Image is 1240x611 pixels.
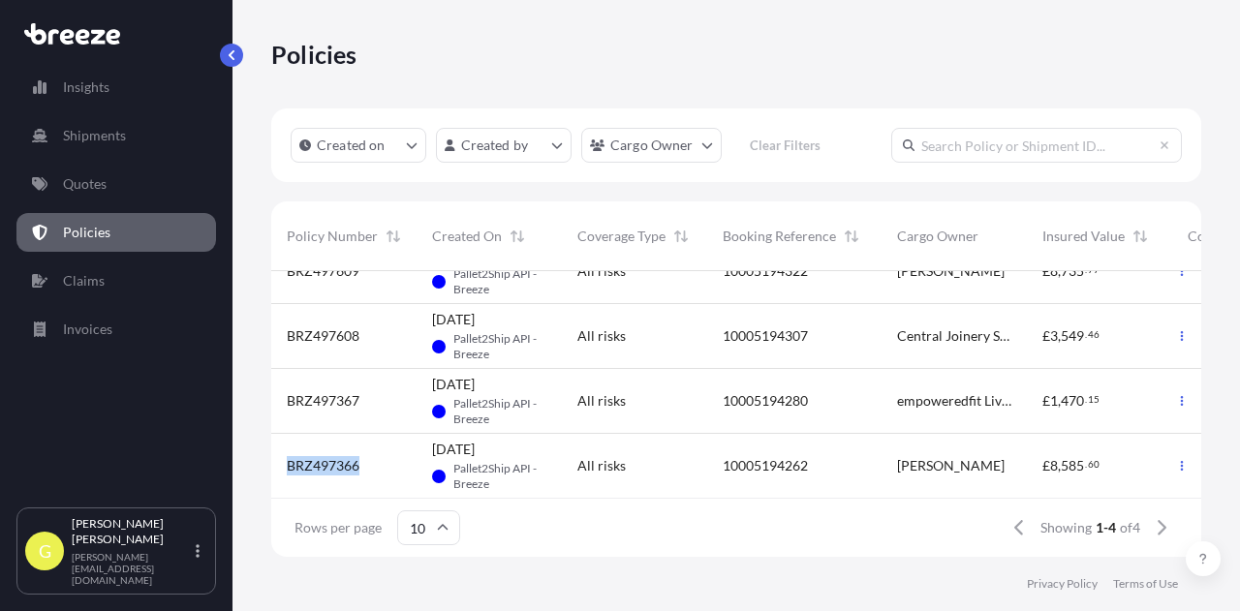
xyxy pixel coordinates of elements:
[897,261,1005,281] span: [PERSON_NAME]
[63,223,110,242] p: Policies
[610,136,694,155] p: Cargo Owner
[750,136,821,155] p: Clear Filters
[317,136,386,155] p: Created on
[1042,459,1050,473] span: £
[669,225,693,248] button: Sort
[897,391,1011,411] span: empoweredfit Liverpool ltd
[1027,576,1098,592] a: Privacy Policy
[1088,331,1100,338] span: 46
[723,456,808,475] span: 10005194262
[1042,227,1125,246] span: Insured Value
[577,261,626,281] span: All risks
[291,128,426,163] button: createdOn Filter options
[577,227,666,246] span: Coverage Type
[16,310,216,349] a: Invoices
[287,326,359,346] span: BRZ497608
[723,261,808,281] span: 10005194322
[840,225,863,248] button: Sort
[294,518,382,537] span: Rows per page
[39,541,51,561] span: G
[16,116,216,155] a: Shipments
[382,225,405,248] button: Sort
[436,128,572,163] button: createdBy Filter options
[1061,459,1084,473] span: 585
[1042,394,1050,408] span: £
[506,225,529,248] button: Sort
[453,396,546,427] span: Pallet2Ship API - Breeze
[1096,518,1116,537] span: 1-4
[723,227,836,246] span: Booking Reference
[63,320,112,339] p: Invoices
[432,262,446,301] span: PA-B
[432,375,475,394] span: [DATE]
[1058,264,1061,278] span: ,
[432,327,446,366] span: PA-B
[897,227,978,246] span: Cargo Owner
[63,271,105,290] p: Claims
[461,136,529,155] p: Created by
[1085,266,1087,273] span: .
[432,440,475,459] span: [DATE]
[63,174,107,194] p: Quotes
[1050,459,1058,473] span: 8
[72,516,192,547] p: [PERSON_NAME] [PERSON_NAME]
[1088,396,1100,403] span: 15
[16,261,216,300] a: Claims
[432,392,446,431] span: PA-B
[577,391,626,411] span: All risks
[897,326,1011,346] span: Central Joinery Services Ltd
[1042,329,1050,343] span: £
[16,213,216,252] a: Policies
[1058,459,1061,473] span: ,
[1061,394,1084,408] span: 470
[287,456,359,475] span: BRZ497366
[1058,329,1061,343] span: ,
[72,551,192,586] p: [PERSON_NAME][EMAIL_ADDRESS][DOMAIN_NAME]
[1040,518,1092,537] span: Showing
[1088,461,1100,468] span: 60
[287,227,378,246] span: Policy Number
[1050,264,1058,278] span: 8
[271,39,357,70] p: Policies
[432,227,502,246] span: Created On
[723,391,808,411] span: 10005194280
[63,126,126,145] p: Shipments
[1061,264,1084,278] span: 735
[1088,266,1100,273] span: 77
[723,326,808,346] span: 10005194307
[16,68,216,107] a: Insights
[1050,394,1058,408] span: 1
[432,457,446,496] span: PA-B
[1058,394,1061,408] span: ,
[287,261,359,281] span: BRZ497609
[577,456,626,475] span: All risks
[1129,225,1152,248] button: Sort
[731,130,840,161] button: Clear Filters
[63,77,109,97] p: Insights
[1085,396,1087,403] span: .
[1085,331,1087,338] span: .
[287,391,359,411] span: BRZ497367
[1042,264,1050,278] span: £
[1085,461,1087,468] span: .
[897,456,1005,475] span: [PERSON_NAME]
[16,165,216,203] a: Quotes
[1113,576,1178,592] a: Terms of Use
[1061,329,1084,343] span: 549
[577,326,626,346] span: All risks
[453,266,546,297] span: Pallet2Ship API - Breeze
[581,128,722,163] button: cargoOwner Filter options
[453,331,546,362] span: Pallet2Ship API - Breeze
[891,128,1182,163] input: Search Policy or Shipment ID...
[1120,518,1140,537] span: of 4
[432,310,475,329] span: [DATE]
[1050,329,1058,343] span: 3
[453,461,546,492] span: Pallet2Ship API - Breeze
